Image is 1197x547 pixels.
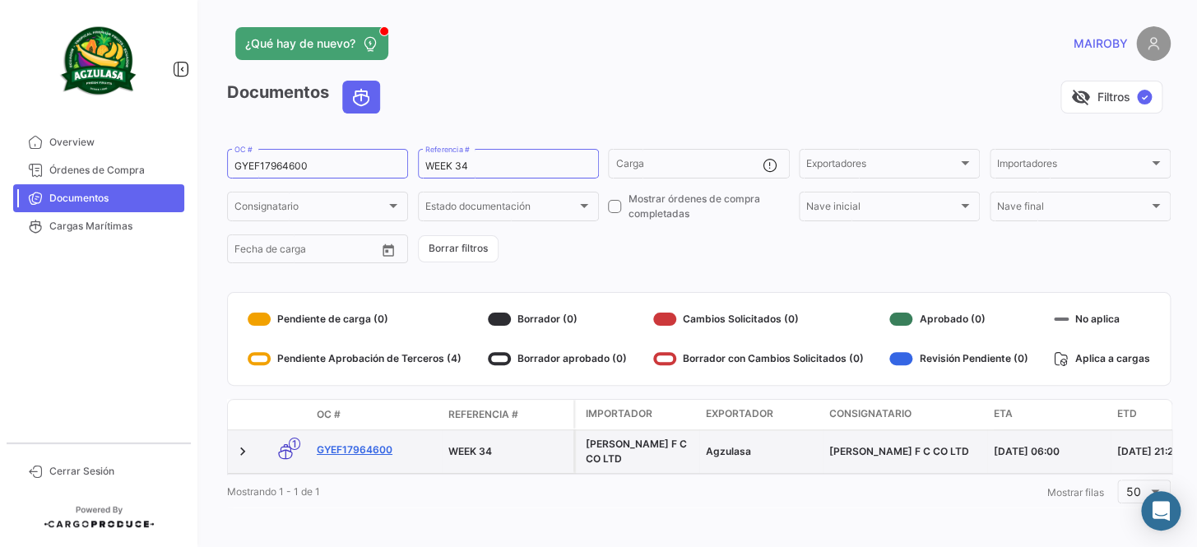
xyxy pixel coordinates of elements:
[586,437,693,466] div: [PERSON_NAME] F C CO LTD
[488,306,627,332] div: Borrador (0)
[13,128,184,156] a: Overview
[58,20,140,102] img: agzulasa-logo.png
[442,401,573,429] datatable-header-cell: Referencia #
[13,184,184,212] a: Documentos
[829,445,969,457] span: SEUNG JIN F C CO LTD
[823,400,987,429] datatable-header-cell: Consignatario
[1136,26,1171,61] img: placeholder-user.png
[1060,81,1162,114] button: visibility_offFiltros✓
[49,464,178,479] span: Cerrar Sesión
[987,400,1111,429] datatable-header-cell: ETA
[13,156,184,184] a: Órdenes de Compra
[1137,90,1152,104] span: ✓
[994,444,1104,459] div: [DATE] 06:00
[245,35,355,52] span: ¿Qué hay de nuevo?
[706,444,816,459] div: Agzulasa
[628,192,789,221] span: Mostrar órdenes de compra completadas
[1047,486,1104,498] span: Mostrar filas
[425,203,577,215] span: Estado documentación
[806,160,958,172] span: Exportadores
[1117,406,1137,421] span: ETD
[1054,345,1150,372] div: Aplica a cargas
[376,238,401,262] button: Open calendar
[1126,484,1141,498] span: 50
[997,160,1148,172] span: Importadores
[234,203,386,215] span: Consignatario
[248,306,462,332] div: Pendiente de carga (0)
[586,406,652,421] span: Importador
[576,400,699,429] datatable-header-cell: Importador
[448,407,518,422] span: Referencia #
[317,407,341,422] span: OC #
[227,81,385,114] h3: Documentos
[13,212,184,240] a: Cargas Marítimas
[653,306,864,332] div: Cambios Solicitados (0)
[49,163,178,178] span: Órdenes de Compra
[1071,87,1091,107] span: visibility_off
[234,246,264,257] input: Desde
[248,345,462,372] div: Pendiente Aprobación de Terceros (4)
[994,406,1013,421] span: ETA
[699,400,823,429] datatable-header-cell: Exportador
[227,485,320,498] span: Mostrando 1 - 1 de 1
[289,438,300,450] span: 1
[1054,306,1150,332] div: No aplica
[806,203,958,215] span: Nave inicial
[706,406,773,421] span: Exportador
[343,81,379,113] button: Ocean
[49,219,178,234] span: Cargas Marítimas
[448,444,567,459] div: WEEK 34
[997,203,1148,215] span: Nave final
[235,27,388,60] button: ¿Qué hay de nuevo?
[261,408,310,421] datatable-header-cell: Modo de Transporte
[49,135,178,150] span: Overview
[310,401,442,429] datatable-header-cell: OC #
[317,443,435,457] a: GYEF17964600
[49,191,178,206] span: Documentos
[889,345,1028,372] div: Revisión Pendiente (0)
[276,246,343,257] input: Hasta
[653,345,864,372] div: Borrador con Cambios Solicitados (0)
[889,306,1028,332] div: Aprobado (0)
[488,345,627,372] div: Borrador aprobado (0)
[1074,35,1128,52] span: MAIROBY
[1141,491,1181,531] div: Abrir Intercom Messenger
[418,235,499,262] button: Borrar filtros
[234,443,251,460] a: Expand/Collapse Row
[829,406,912,421] span: Consignatario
